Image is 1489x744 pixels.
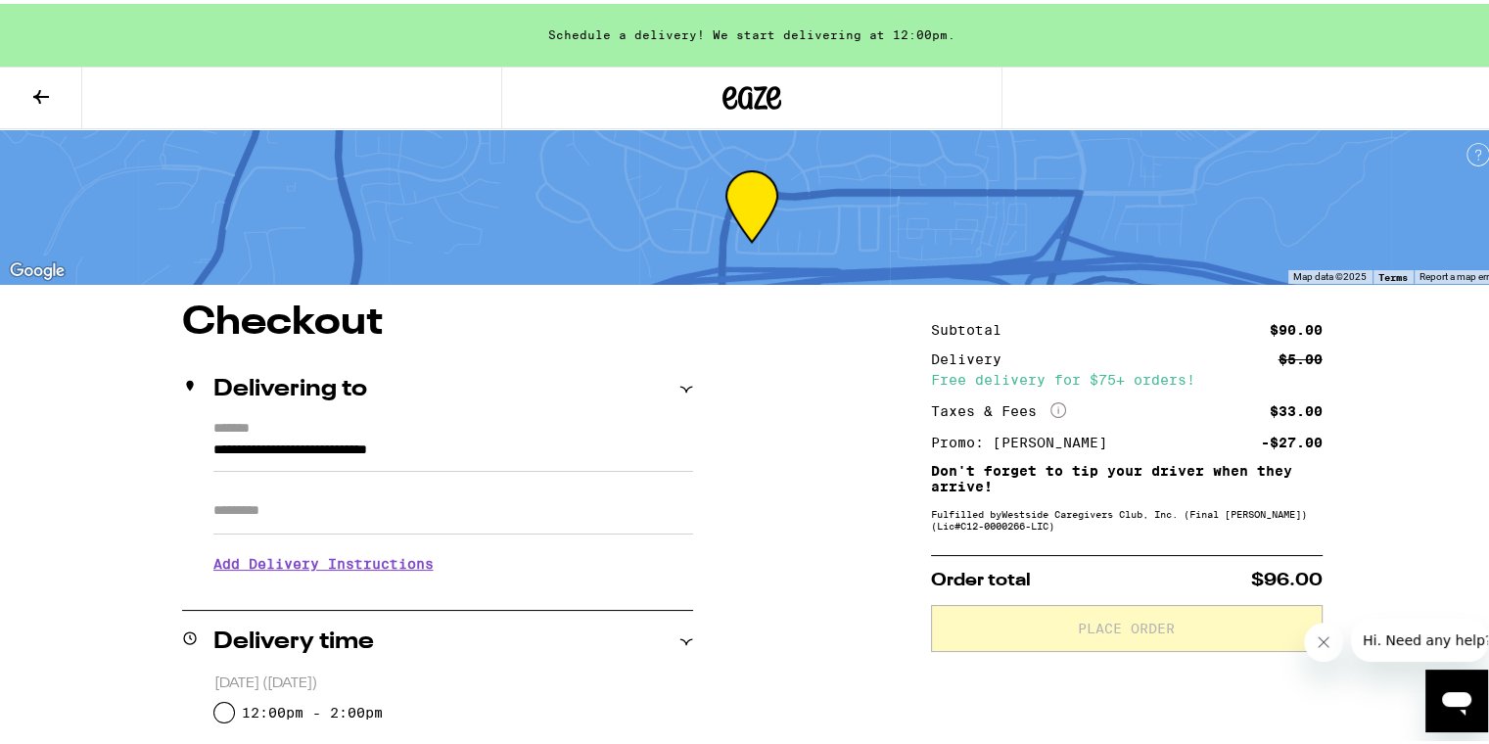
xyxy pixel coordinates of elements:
[1293,267,1367,278] span: Map data ©2025
[213,374,367,397] h2: Delivering to
[1251,568,1323,585] span: $96.00
[5,255,70,280] img: Google
[931,369,1323,383] div: Free delivery for $75+ orders!
[242,701,383,717] label: 12:00pm - 2:00pm
[1304,619,1343,658] iframe: Close message
[1425,666,1488,728] iframe: Button to launch messaging window
[213,627,374,650] h2: Delivery time
[1078,618,1175,631] span: Place Order
[1279,349,1323,362] div: $5.00
[213,582,693,598] p: We'll contact you at [PHONE_NUMBER] when we arrive
[1270,400,1323,414] div: $33.00
[931,568,1031,585] span: Order total
[1261,432,1323,445] div: -$27.00
[931,459,1323,490] p: Don't forget to tip your driver when they arrive!
[931,504,1323,528] div: Fulfilled by Westside Caregivers Club, Inc. (Final [PERSON_NAME]) (Lic# C12-0000266-LIC )
[213,537,693,582] h3: Add Delivery Instructions
[1351,615,1488,658] iframe: Message from company
[12,14,141,29] span: Hi. Need any help?
[931,319,1015,333] div: Subtotal
[182,300,693,339] h1: Checkout
[931,398,1066,416] div: Taxes & Fees
[214,671,693,689] p: [DATE] ([DATE])
[5,255,70,280] a: Open this area in Google Maps (opens a new window)
[931,432,1121,445] div: Promo: [PERSON_NAME]
[931,349,1015,362] div: Delivery
[931,601,1323,648] button: Place Order
[1270,319,1323,333] div: $90.00
[1378,267,1408,279] a: Terms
